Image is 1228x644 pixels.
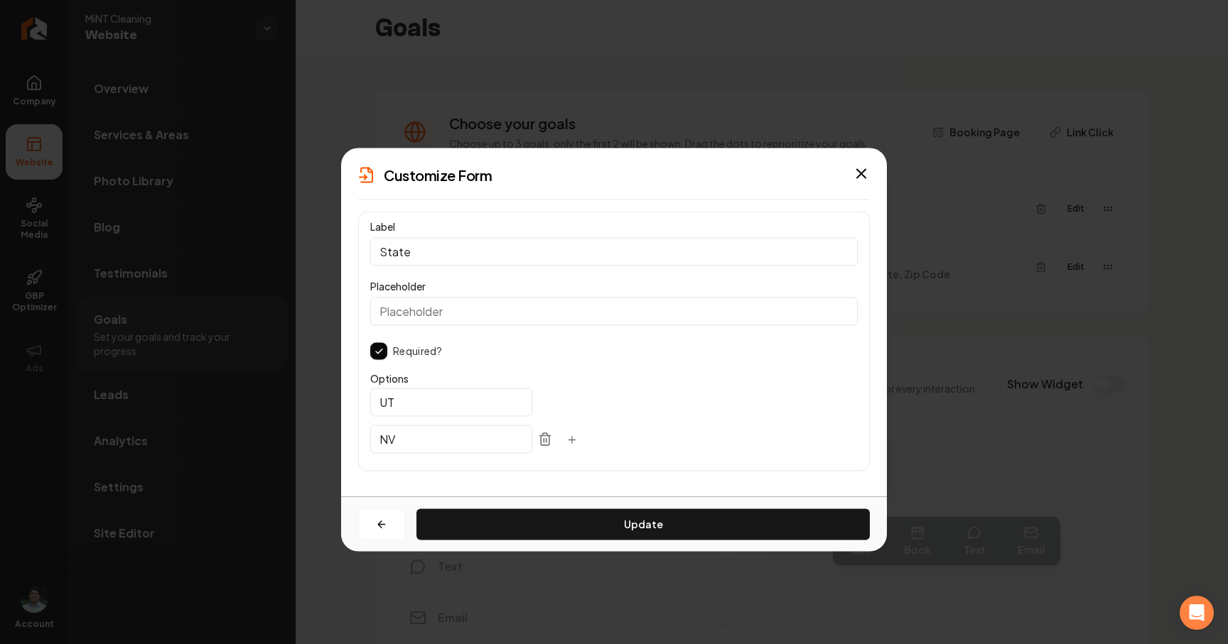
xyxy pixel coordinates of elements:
[370,219,395,232] label: Label
[416,508,870,540] button: Update
[370,297,858,325] input: Placeholder
[370,371,858,385] span: Options
[393,344,442,358] label: Required?
[384,165,492,185] h2: Customize Form
[370,388,532,416] input: Option 1
[370,425,532,453] input: Option 2
[370,279,426,292] label: Placeholder
[370,237,858,266] input: Name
